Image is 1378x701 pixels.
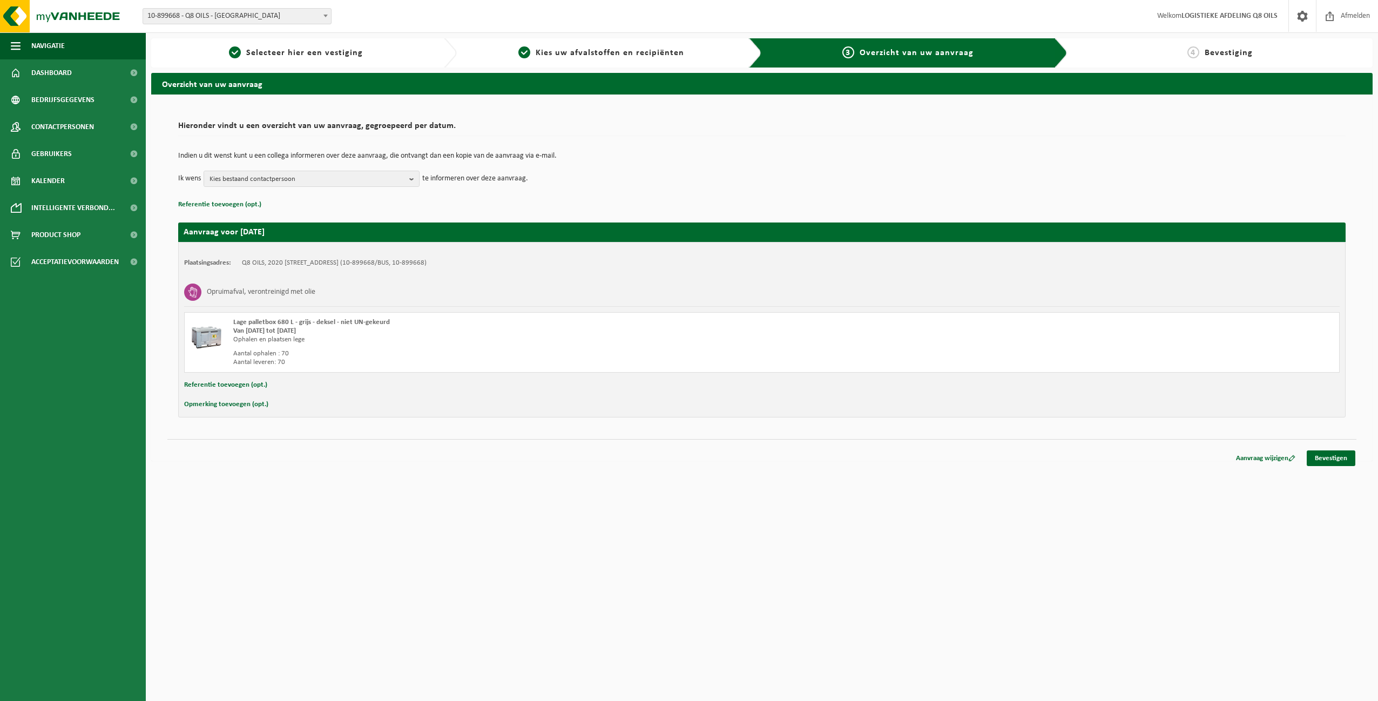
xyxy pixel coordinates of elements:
h3: Opruimafval, verontreinigd met olie [207,284,315,301]
h2: Hieronder vindt u een overzicht van uw aanvraag, gegroepeerd per datum. [178,122,1346,136]
p: te informeren over deze aanvraag. [422,171,528,187]
p: Ik wens [178,171,201,187]
span: Kalender [31,167,65,194]
span: Kies bestaand contactpersoon [210,171,405,187]
span: Lage palletbox 680 L - grijs - deksel - niet UN-gekeurd [233,319,390,326]
span: 2 [518,46,530,58]
span: Bedrijfsgegevens [31,86,94,113]
span: Dashboard [31,59,72,86]
strong: Aanvraag voor [DATE] [184,228,265,237]
div: Aantal leveren: 70 [233,358,805,367]
button: Referentie toevoegen (opt.) [184,378,267,392]
span: Selecteer hier een vestiging [246,49,363,57]
strong: Van [DATE] tot [DATE] [233,327,296,334]
span: 10-899668 - Q8 OILS - ANTWERPEN [143,9,331,24]
span: 3 [842,46,854,58]
span: Intelligente verbond... [31,194,115,221]
span: 10-899668 - Q8 OILS - ANTWERPEN [143,8,332,24]
span: Navigatie [31,32,65,59]
img: PB-LB-0680-HPE-GY-11.png [190,318,222,351]
span: Overzicht van uw aanvraag [860,49,974,57]
div: Aantal ophalen : 70 [233,349,805,358]
a: Aanvraag wijzigen [1228,450,1303,466]
span: Contactpersonen [31,113,94,140]
a: 2Kies uw afvalstoffen en recipiënten [462,46,741,59]
span: 1 [229,46,241,58]
button: Kies bestaand contactpersoon [204,171,420,187]
span: Product Shop [31,221,80,248]
h2: Overzicht van uw aanvraag [151,73,1373,94]
strong: LOGISTIEKE AFDELING Q8 OILS [1181,12,1278,20]
button: Referentie toevoegen (opt.) [178,198,261,212]
span: 4 [1187,46,1199,58]
span: Bevestiging [1205,49,1253,57]
td: Q8 OILS, 2020 [STREET_ADDRESS] (10-899668/BUS, 10-899668) [242,259,427,267]
span: Acceptatievoorwaarden [31,248,119,275]
span: Kies uw afvalstoffen en recipiënten [536,49,684,57]
strong: Plaatsingsadres: [184,259,231,266]
span: Gebruikers [31,140,72,167]
button: Opmerking toevoegen (opt.) [184,397,268,412]
div: Ophalen en plaatsen lege [233,335,805,344]
p: Indien u dit wenst kunt u een collega informeren over deze aanvraag, die ontvangt dan een kopie v... [178,152,1346,160]
a: 1Selecteer hier een vestiging [157,46,435,59]
a: Bevestigen [1307,450,1355,466]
